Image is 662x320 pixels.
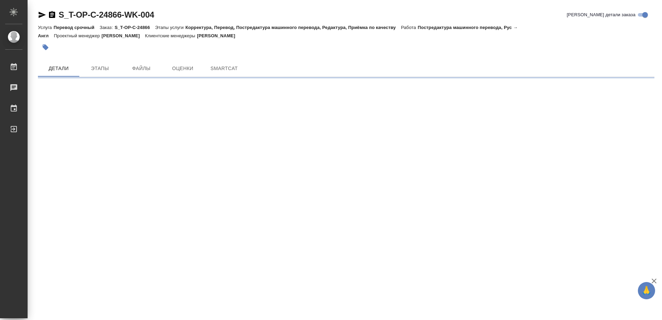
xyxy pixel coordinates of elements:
span: Этапы [83,64,117,73]
button: Скопировать ссылку для ЯМессенджера [38,11,46,19]
p: Клиентские менеджеры [145,33,197,38]
p: [PERSON_NAME] [197,33,240,38]
p: S_T-OP-C-24866 [114,25,155,30]
span: [PERSON_NAME] детали заказа [567,11,635,18]
p: Перевод срочный [53,25,100,30]
span: 🙏 [641,283,652,298]
p: Работа [401,25,418,30]
p: Корректура, Перевод, Постредактура машинного перевода, Редактура, Приёмка по качеству [185,25,401,30]
p: Этапы услуги [155,25,185,30]
p: [PERSON_NAME] [102,33,145,38]
button: Скопировать ссылку [48,11,56,19]
span: Оценки [166,64,199,73]
button: Добавить тэг [38,40,53,55]
a: S_T-OP-C-24866-WK-004 [59,10,154,19]
p: Услуга [38,25,53,30]
span: Файлы [125,64,158,73]
span: Детали [42,64,75,73]
button: 🙏 [638,282,655,299]
span: SmartCat [208,64,241,73]
p: Проектный менеджер [54,33,101,38]
p: Заказ: [100,25,114,30]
